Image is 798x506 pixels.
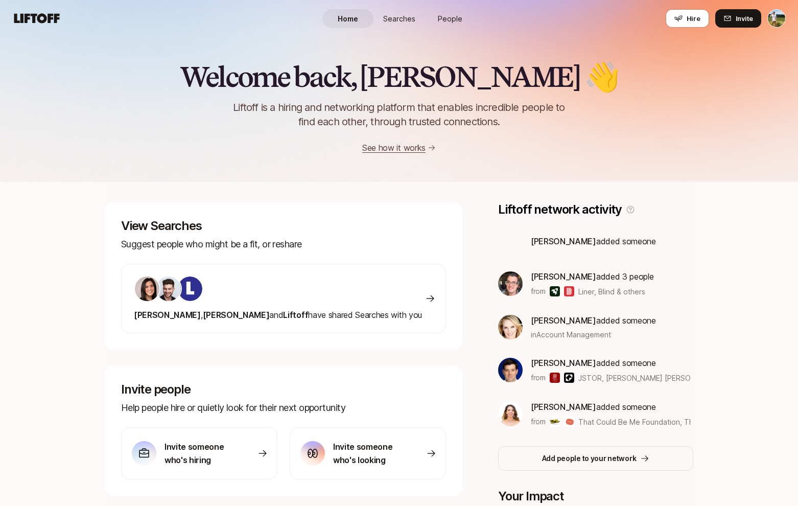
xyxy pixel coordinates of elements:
[121,401,446,415] p: Help people hire or quietly look for their next opportunity
[135,277,159,301] img: 71d7b91d_d7cb_43b4_a7ea_a9b2f2cc6e03.jpg
[216,100,582,129] p: Liftoff is a hiring and networking platform that enables incredible people to find each other, th...
[201,310,203,320] span: ,
[768,10,785,27] img: Tyler Kieft
[498,402,523,426] img: 8d0482ca_1812_4c98_b136_83a29d302753.jpg
[178,277,202,301] img: ACg8ocKIuO9-sklR2KvA8ZVJz4iZ_g9wtBiQREC3t8A94l4CTg=s160-c
[550,417,560,427] img: That Could Be Me Foundation
[269,310,283,320] span: and
[121,237,446,251] p: Suggest people who might be a fit, or reshare
[165,440,236,467] p: Invite someone who's hiring
[498,315,523,339] img: ACg8ocI_8DTT4116_vNVBsHJ577RfOcB9F4L8XkPMI2uLO_6Hnz799oq=s160-c
[531,402,596,412] span: [PERSON_NAME]
[531,416,546,428] p: from
[134,310,422,320] span: have shared Searches with you
[578,418,785,426] span: That Could Be Me Foundation, The Persona Project & others
[531,315,596,326] span: [PERSON_NAME]
[531,329,611,340] span: in Account Management
[531,314,656,327] p: added someone
[498,271,523,296] img: c551205c_2ef0_4c80_93eb_6f7da1791649.jpg
[156,277,181,301] img: 7bf30482_e1a5_47b4_9e0f_fc49ddd24bf6.jpg
[531,356,691,370] p: added someone
[531,400,691,413] p: added someone
[564,417,574,427] img: The Persona Project
[578,373,691,383] span: JSTOR, [PERSON_NAME] [PERSON_NAME] & others
[498,202,622,217] p: Liftoff network activity
[498,489,693,503] p: Your Impact
[180,61,618,92] h2: Welcome back, [PERSON_NAME] 👋
[531,358,596,368] span: [PERSON_NAME]
[283,310,308,320] span: Liftoff
[531,271,596,282] span: [PERSON_NAME]
[531,285,546,297] p: from
[666,9,709,28] button: Hire
[338,13,358,24] span: Home
[578,286,645,297] span: Liner, Blind & others
[425,9,476,28] a: People
[362,143,426,153] a: See how it works
[333,440,405,467] p: Invite someone who's looking
[531,372,546,384] p: from
[531,270,653,283] p: added 3 people
[767,9,786,28] button: Tyler Kieft
[373,9,425,28] a: Searches
[550,373,560,383] img: JSTOR
[134,310,201,320] span: [PERSON_NAME]
[531,236,596,246] span: [PERSON_NAME]
[531,235,656,248] p: added someone
[564,373,574,383] img: Kleiner Perkins
[438,13,462,24] span: People
[383,13,415,24] span: Searches
[121,219,446,233] p: View Searches
[542,452,637,465] p: Add people to your network
[550,286,560,296] img: Liner
[498,358,523,382] img: ACg8ocID61EeImf-rSe600XU3FvR_PMxysu5FXBpP-R3D0pyaH3u7LjRgQ=s160-c
[736,13,753,24] span: Invite
[121,382,446,397] p: Invite people
[322,9,373,28] a: Home
[498,446,693,471] button: Add people to your network
[687,13,700,24] span: Hire
[715,9,761,28] button: Invite
[564,286,574,296] img: Blind
[203,310,270,320] span: [PERSON_NAME]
